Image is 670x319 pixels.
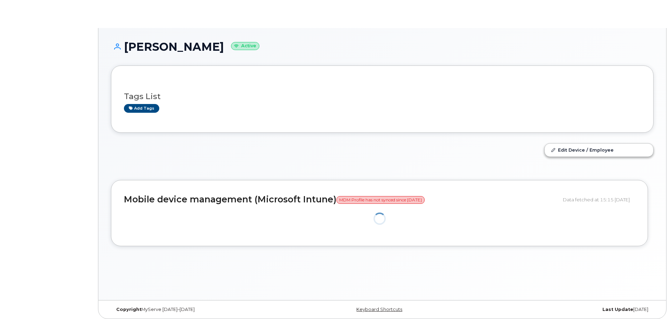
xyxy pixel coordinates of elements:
span: MDM Profile has not synced since [DATE] [336,196,425,204]
div: [DATE] [473,307,654,312]
strong: Copyright [116,307,141,312]
h2: Mobile device management (Microsoft Intune) [124,195,558,204]
a: Edit Device / Employee [545,144,653,156]
div: MyServe [DATE]–[DATE] [111,307,292,312]
h1: [PERSON_NAME] [111,41,654,53]
div: Data fetched at 15:15 [DATE] [563,193,635,206]
a: Add tags [124,104,159,113]
a: Keyboard Shortcuts [356,307,402,312]
h3: Tags List [124,92,641,101]
strong: Last Update [602,307,633,312]
small: Active [231,42,259,50]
